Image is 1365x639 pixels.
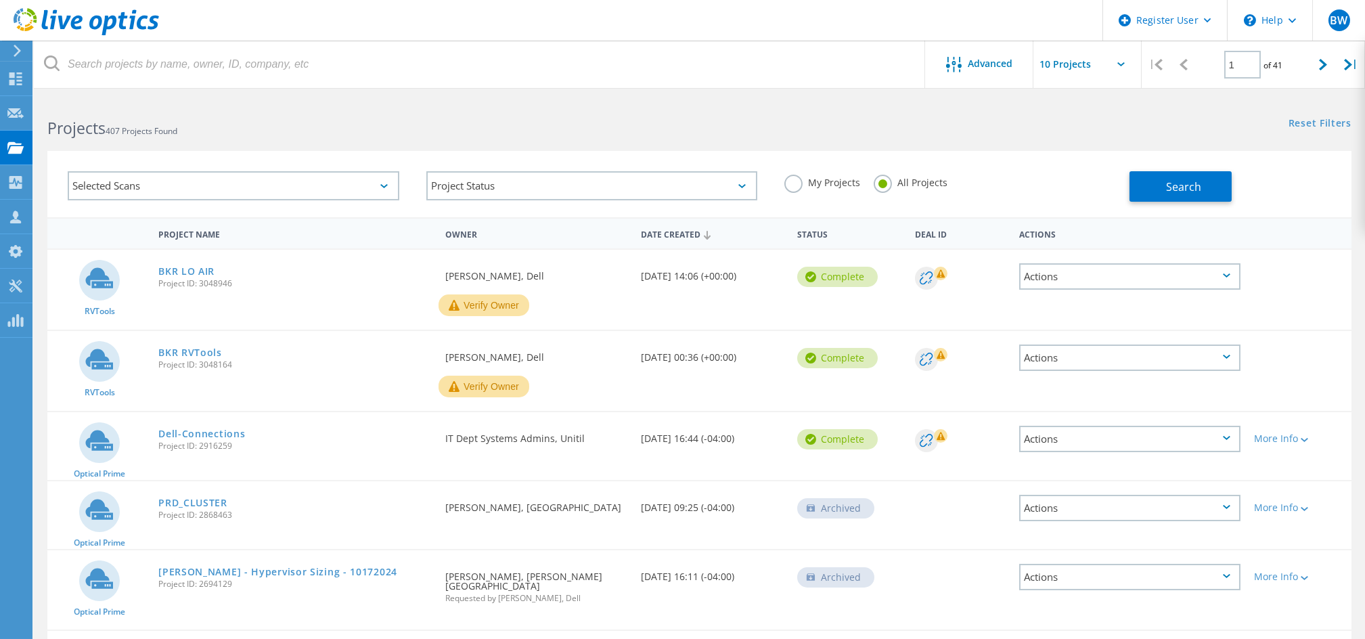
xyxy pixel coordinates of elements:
[74,608,125,616] span: Optical Prime
[158,580,432,588] span: Project ID: 2694129
[634,412,790,457] div: [DATE] 16:44 (-04:00)
[439,294,529,316] button: Verify Owner
[797,498,874,519] div: Archived
[439,481,634,526] div: [PERSON_NAME], [GEOGRAPHIC_DATA]
[1019,345,1240,371] div: Actions
[784,175,860,188] label: My Projects
[158,348,222,357] a: BKR RVTools
[158,267,215,276] a: BKR LO AIR
[68,171,399,200] div: Selected Scans
[445,594,627,602] span: Requested by [PERSON_NAME], Dell
[1142,41,1169,89] div: |
[74,539,125,547] span: Optical Prime
[968,59,1013,68] span: Advanced
[1254,503,1345,512] div: More Info
[790,221,908,246] div: Status
[106,125,177,137] span: 407 Projects Found
[634,331,790,376] div: [DATE] 00:36 (+00:00)
[634,550,790,595] div: [DATE] 16:11 (-04:00)
[34,41,926,88] input: Search projects by name, owner, ID, company, etc
[1019,263,1240,290] div: Actions
[797,429,878,449] div: Complete
[426,171,758,200] div: Project Status
[797,567,874,588] div: Archived
[439,376,529,397] button: Verify Owner
[634,481,790,526] div: [DATE] 09:25 (-04:00)
[74,470,125,478] span: Optical Prime
[158,567,397,577] a: [PERSON_NAME] - Hypervisor Sizing - 10172024
[85,389,115,397] span: RVTools
[797,267,878,287] div: Complete
[874,175,947,188] label: All Projects
[1129,171,1232,202] button: Search
[634,250,790,294] div: [DATE] 14:06 (+00:00)
[47,117,106,139] b: Projects
[439,550,634,616] div: [PERSON_NAME], [PERSON_NAME][GEOGRAPHIC_DATA]
[1254,434,1345,443] div: More Info
[439,221,634,246] div: Owner
[158,280,432,288] span: Project ID: 3048946
[1330,15,1347,26] span: BW
[1264,60,1283,71] span: of 41
[14,28,159,38] a: Live Optics Dashboard
[1337,41,1365,89] div: |
[439,412,634,457] div: IT Dept Systems Admins, Unitil
[158,442,432,450] span: Project ID: 2916259
[439,250,634,294] div: [PERSON_NAME], Dell
[158,361,432,369] span: Project ID: 3048164
[1254,572,1345,581] div: More Info
[158,498,227,508] a: PRD_CLUSTER
[634,221,790,246] div: Date Created
[1244,14,1256,26] svg: \n
[85,307,115,315] span: RVTools
[152,221,439,246] div: Project Name
[439,331,634,376] div: [PERSON_NAME], Dell
[1289,118,1351,130] a: Reset Filters
[1166,179,1201,194] span: Search
[1019,426,1240,452] div: Actions
[1012,221,1247,246] div: Actions
[158,429,245,439] a: Dell-Connections
[1019,564,1240,590] div: Actions
[797,348,878,368] div: Complete
[908,221,1012,246] div: Deal Id
[1019,495,1240,521] div: Actions
[158,511,432,519] span: Project ID: 2868463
